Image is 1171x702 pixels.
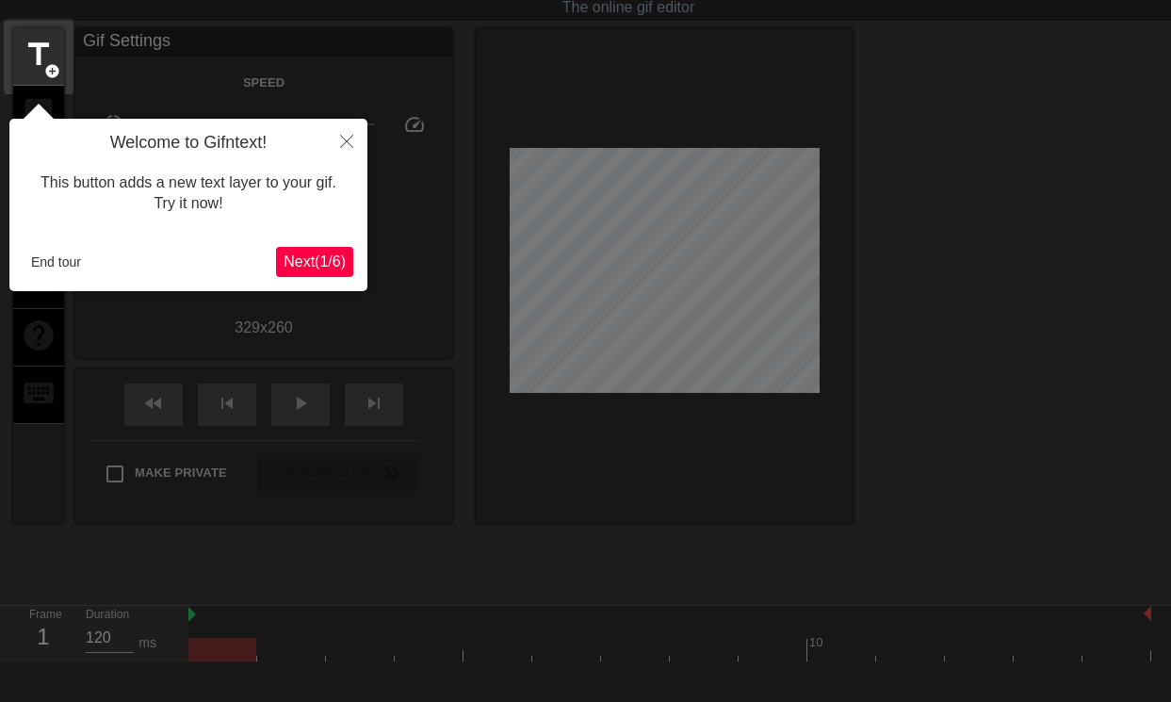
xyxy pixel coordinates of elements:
button: End tour [24,248,89,276]
h4: Welcome to Gifntext! [24,133,353,154]
div: This button adds a new text layer to your gif. Try it now! [24,154,353,234]
span: Next ( 1 / 6 ) [284,253,346,269]
button: Close [326,119,367,162]
button: Next [276,247,353,277]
